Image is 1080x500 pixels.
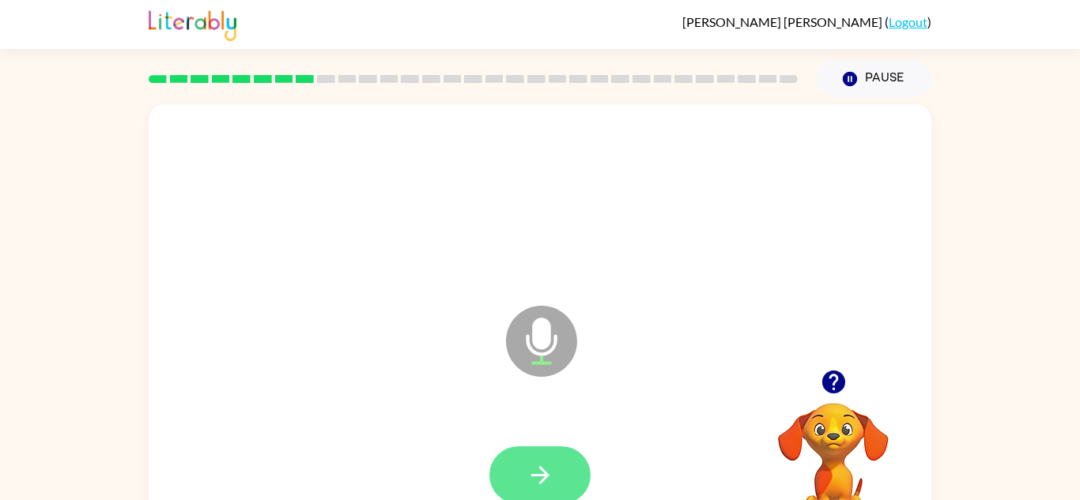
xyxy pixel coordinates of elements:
a: Logout [889,14,927,29]
button: Pause [817,61,931,97]
span: [PERSON_NAME] [PERSON_NAME] [682,14,885,29]
img: Literably [149,6,236,41]
div: ( ) [682,14,931,29]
